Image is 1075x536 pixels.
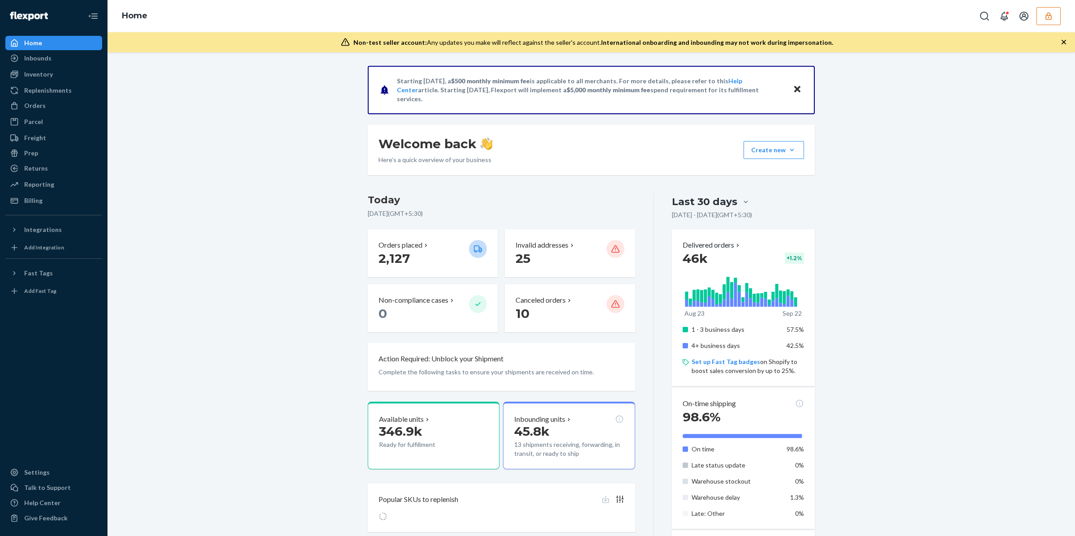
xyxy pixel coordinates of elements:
a: Add Fast Tag [5,284,102,298]
span: 1.3% [790,493,804,501]
button: Open Search Box [976,7,993,25]
div: Add Fast Tag [24,287,56,295]
p: Canceled orders [516,295,566,305]
span: $5,000 monthly minimum fee [567,86,650,94]
span: 346.9k [379,424,422,439]
span: International onboarding and inbounding may not work during impersonation. [601,39,833,46]
button: Delivered orders [683,240,741,250]
p: Popular SKUs to replenish [378,494,458,505]
span: 2,127 [378,251,410,266]
h1: Welcome back [378,136,493,152]
a: Inbounds [5,51,102,65]
button: Available units346.9kReady for fulfillment [368,402,499,470]
div: Replenishments [24,86,72,95]
a: Returns [5,161,102,176]
button: Open notifications [995,7,1013,25]
p: On time [692,445,780,454]
p: 4+ business days [692,341,780,350]
button: Invalid addresses 25 [505,229,635,277]
a: Add Integration [5,240,102,255]
span: 57.5% [787,326,804,333]
p: Aug 23 [684,309,705,318]
span: 98.6% [787,445,804,453]
span: 0 [378,306,387,321]
div: Help Center [24,498,60,507]
a: Home [122,11,147,21]
a: Reporting [5,177,102,192]
p: Inbounding units [514,414,565,425]
a: Inventory [5,67,102,81]
span: $500 monthly minimum fee [451,77,530,85]
p: [DATE] ( GMT+5:30 ) [368,209,635,218]
p: Ready for fulfillment [379,440,462,449]
div: Fast Tags [24,269,53,278]
a: Set up Fast Tag badges [692,358,760,365]
button: Integrations [5,223,102,237]
p: Available units [379,414,424,425]
span: 45.8k [514,424,550,439]
p: Non-compliance cases [378,295,448,305]
a: Orders [5,99,102,113]
p: 1 - 3 business days [692,325,780,334]
button: Create new [744,141,804,159]
button: Fast Tags [5,266,102,280]
a: Settings [5,465,102,480]
h3: Today [368,193,635,207]
div: Any updates you make will reflect against the seller's account. [353,38,833,47]
span: 0% [795,510,804,517]
div: Freight [24,133,46,142]
span: 10 [516,306,529,321]
span: 0% [795,477,804,485]
div: Talk to Support [24,483,71,492]
div: Home [24,39,42,47]
p: [DATE] - [DATE] ( GMT+5:30 ) [672,210,752,219]
a: Billing [5,193,102,208]
span: 0% [795,461,804,469]
div: Settings [24,468,50,477]
p: Starting [DATE], a is applicable to all merchants. For more details, please refer to this article... [397,77,784,103]
span: 46k [683,251,708,266]
img: hand-wave emoji [480,137,493,150]
button: Inbounding units45.8k13 shipments receiving, forwarding, in transit, or ready to ship [503,402,635,470]
a: Home [5,36,102,50]
div: Reporting [24,180,54,189]
p: Sep 22 [783,309,802,318]
button: Non-compliance cases 0 [368,284,498,332]
div: + 1.2 % [785,253,804,264]
p: Complete the following tasks to ensure your shipments are received on time. [378,368,624,377]
p: Warehouse stockout [692,477,780,486]
a: Freight [5,131,102,145]
a: Help Center [5,496,102,510]
div: Integrations [24,225,62,234]
p: Action Required: Unblock your Shipment [378,354,503,364]
p: Invalid addresses [516,240,568,250]
span: 25 [516,251,530,266]
div: Prep [24,149,38,158]
span: 98.6% [683,409,721,425]
div: Parcel [24,117,43,126]
div: Inventory [24,70,53,79]
span: Non-test seller account: [353,39,427,46]
a: Prep [5,146,102,160]
p: on Shopify to boost sales conversion by up to 25%. [692,357,804,375]
div: Give Feedback [24,514,68,523]
button: Close Navigation [84,7,102,25]
img: Flexport logo [10,12,48,21]
p: Warehouse delay [692,493,780,502]
p: Late status update [692,461,780,470]
div: Returns [24,164,48,173]
button: Canceled orders 10 [505,284,635,332]
button: Close [791,83,803,96]
p: 13 shipments receiving, forwarding, in transit, or ready to ship [514,440,623,458]
div: Last 30 days [672,195,737,209]
span: 42.5% [787,342,804,349]
p: Orders placed [378,240,422,250]
p: Late: Other [692,509,780,518]
div: Add Integration [24,244,64,251]
p: On-time shipping [683,399,736,409]
p: Here’s a quick overview of your business [378,155,493,164]
button: Give Feedback [5,511,102,525]
a: Parcel [5,115,102,129]
button: Orders placed 2,127 [368,229,498,277]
